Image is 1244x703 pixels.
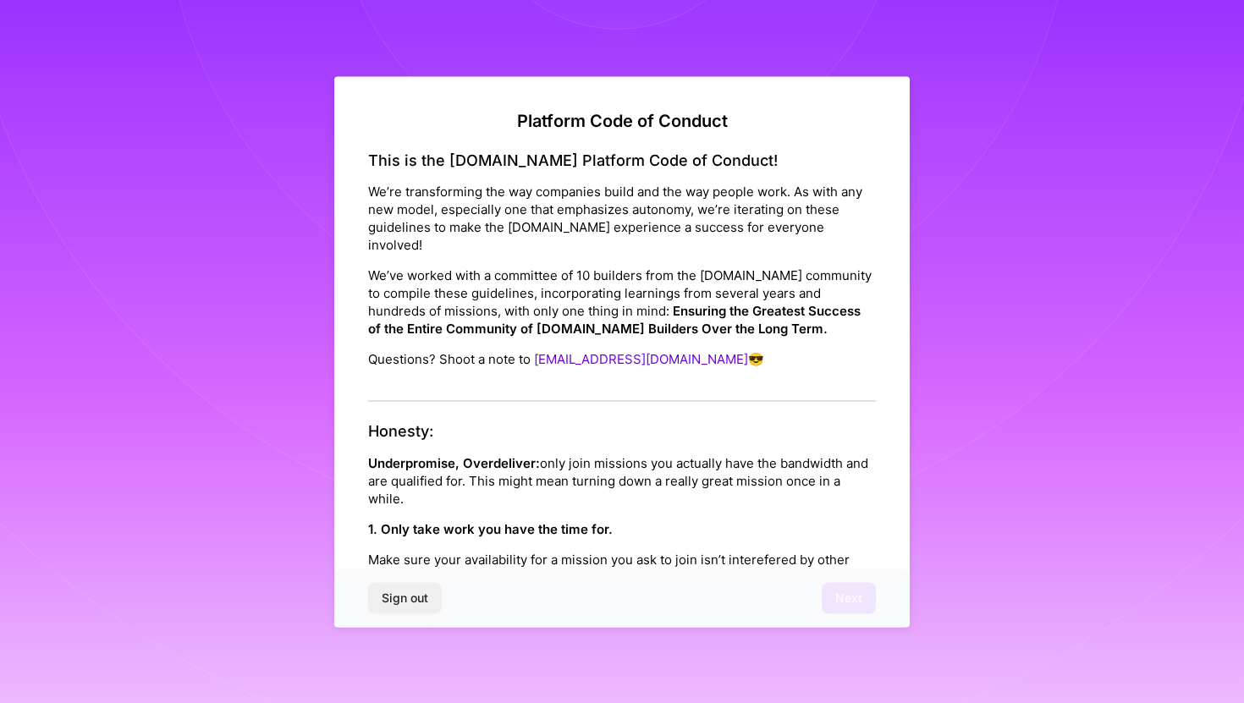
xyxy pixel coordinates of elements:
p: Make sure your availability for a mission you ask to join isn’t interefered by other projects you... [368,550,876,585]
strong: 1. Only take work you have the time for. [368,520,613,536]
p: We’re transforming the way companies build and the way people work. As with any new model, especi... [368,183,876,254]
p: only join missions you actually have the bandwidth and are qualified for. This might mean turning... [368,453,876,507]
h4: Honesty: [368,422,876,441]
strong: Ensuring the Greatest Success of the Entire Community of [DOMAIN_NAME] Builders Over the Long Term. [368,303,861,337]
button: Sign out [368,583,442,613]
h2: Platform Code of Conduct [368,110,876,130]
p: We’ve worked with a committee of 10 builders from the [DOMAIN_NAME] community to compile these gu... [368,266,876,338]
h4: This is the [DOMAIN_NAME] Platform Code of Conduct! [368,151,876,169]
p: Questions? Shoot a note to 😎 [368,350,876,368]
span: Sign out [382,590,428,607]
a: [EMAIL_ADDRESS][DOMAIN_NAME] [534,351,748,367]
strong: Underpromise, Overdeliver: [368,454,540,470]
